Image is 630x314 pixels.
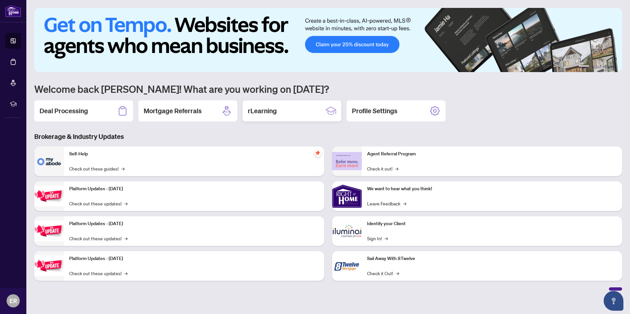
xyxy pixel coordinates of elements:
[314,149,322,157] span: pushpin
[69,150,319,158] p: Self-Help
[248,106,277,116] h2: rLearning
[124,270,128,277] span: →
[34,255,64,276] img: Platform Updates - June 23, 2025
[34,132,622,141] h3: Brokerage & Industry Updates
[579,65,589,68] button: 1
[367,220,617,227] p: Identify your Client
[396,270,399,277] span: →
[332,152,362,170] img: Agent Referral Program
[69,200,128,207] a: Check out these updates!→
[613,65,616,68] button: 6
[34,8,622,72] img: Slide 0
[332,216,362,246] img: Identify your Client
[124,235,128,242] span: →
[367,255,617,262] p: Sail Away With 8Twelve
[367,150,617,158] p: Agent Referral Program
[403,200,406,207] span: →
[602,65,605,68] button: 4
[367,270,399,277] a: Check it Out!→
[69,220,319,227] p: Platform Updates - [DATE]
[69,165,125,172] a: Check out these guides!→
[385,235,388,242] span: →
[69,235,128,242] a: Check out these updates!→
[69,255,319,262] p: Platform Updates - [DATE]
[597,65,600,68] button: 3
[395,165,398,172] span: →
[592,65,594,68] button: 2
[34,83,622,95] h1: Welcome back [PERSON_NAME]! What are you working on [DATE]?
[608,65,610,68] button: 5
[10,296,17,305] span: ER
[34,146,64,176] img: Self-Help
[124,200,128,207] span: →
[34,221,64,241] img: Platform Updates - July 8, 2025
[352,106,397,116] h2: Profile Settings
[332,251,362,281] img: Sail Away With 8Twelve
[121,165,125,172] span: →
[332,181,362,211] img: We want to hear what you think!
[5,5,21,17] img: logo
[69,185,319,193] p: Platform Updates - [DATE]
[144,106,202,116] h2: Mortgage Referrals
[367,235,388,242] a: Sign In!→
[40,106,88,116] h2: Deal Processing
[34,186,64,206] img: Platform Updates - July 21, 2025
[367,165,398,172] a: Check it out!→
[367,185,617,193] p: We want to hear what you think!
[69,270,128,277] a: Check out these updates!→
[604,291,623,311] button: Open asap
[367,200,406,207] a: Leave Feedback→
